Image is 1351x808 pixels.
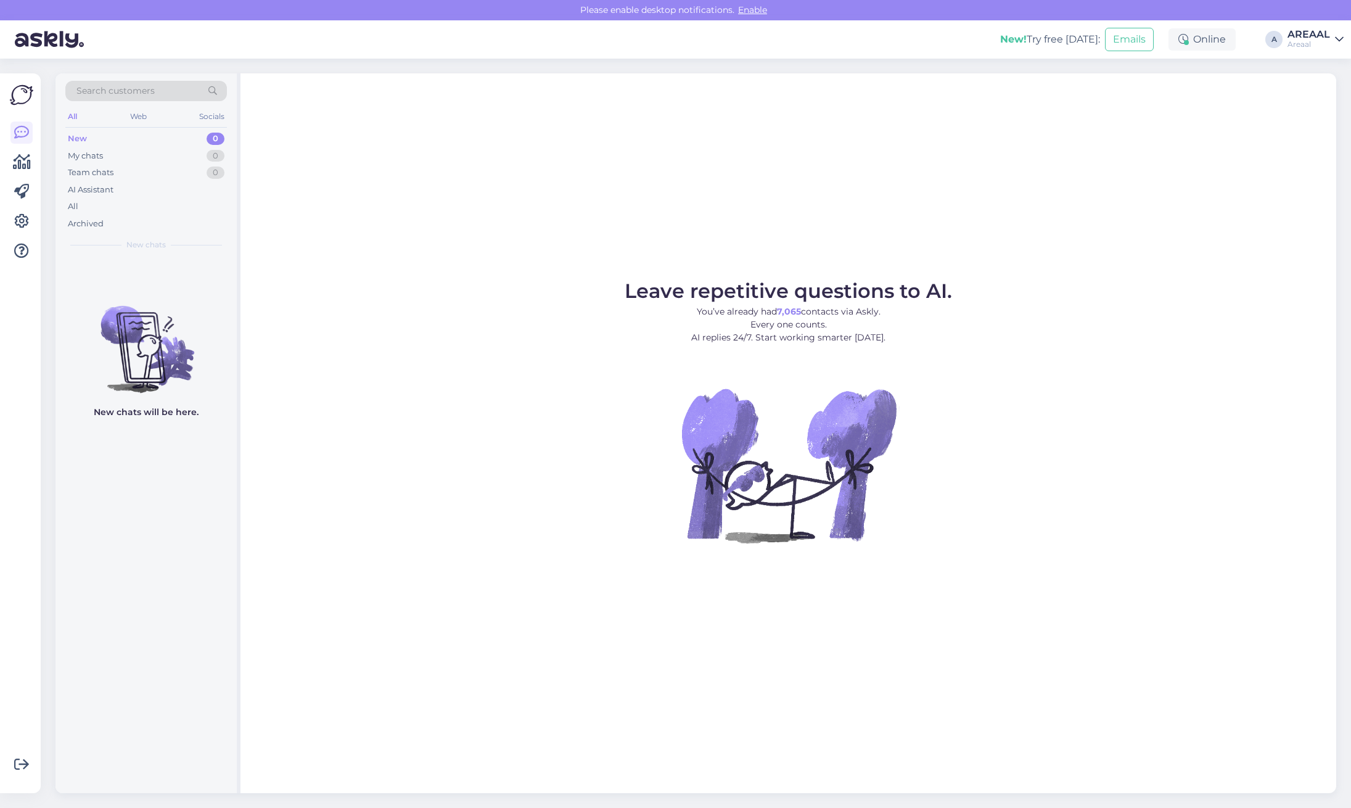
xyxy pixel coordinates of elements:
[68,184,113,196] div: AI Assistant
[207,150,224,162] div: 0
[68,133,87,145] div: New
[1105,28,1154,51] button: Emails
[1287,30,1330,39] div: AREAAL
[625,305,952,344] p: You’ve already had contacts via Askly. Every one counts. AI replies 24/7. Start working smarter [...
[1265,31,1283,48] div: A
[625,279,952,303] span: Leave repetitive questions to AI.
[68,167,113,179] div: Team chats
[94,406,199,419] p: New chats will be here.
[65,109,80,125] div: All
[128,109,149,125] div: Web
[678,354,900,576] img: No Chat active
[10,83,33,107] img: Askly Logo
[734,4,771,15] span: Enable
[55,284,237,395] img: No chats
[777,306,801,317] b: 7,065
[68,200,78,213] div: All
[76,85,155,97] span: Search customers
[207,133,224,145] div: 0
[1287,39,1330,49] div: Areaal
[1287,30,1344,49] a: AREAALAreaal
[68,150,103,162] div: My chats
[68,218,104,230] div: Archived
[1168,28,1236,51] div: Online
[197,109,227,125] div: Socials
[1000,33,1027,45] b: New!
[207,167,224,179] div: 0
[126,239,166,250] span: New chats
[1000,32,1100,47] div: Try free [DATE]:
